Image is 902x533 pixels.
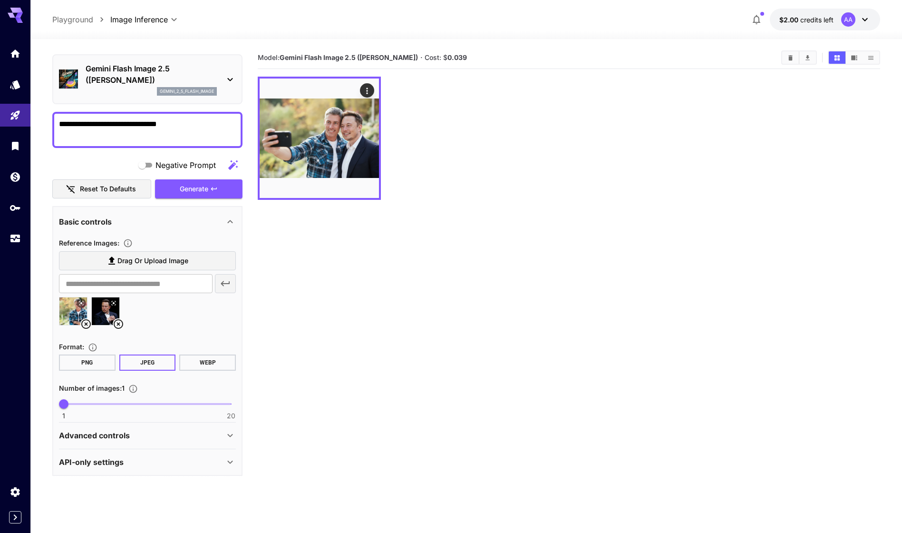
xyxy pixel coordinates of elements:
p: API-only settings [59,456,124,468]
button: JPEG [119,355,176,371]
p: Advanced controls [59,430,130,441]
button: PNG [59,355,116,371]
div: Playground [10,106,21,118]
span: Generate [180,183,208,195]
span: Reference Images : [59,239,119,247]
span: Cost: $ [425,53,467,61]
button: Reset to defaults [52,179,151,199]
button: $2.00AA [770,9,880,30]
span: Image Inference [110,14,168,25]
p: · [420,52,423,63]
span: $2.00 [779,16,800,24]
div: Home [10,48,21,59]
span: Number of images : 1 [59,384,125,392]
p: gemini_2_5_flash_image [160,88,214,95]
button: Generate [155,179,242,199]
div: API-only settings [59,451,236,474]
div: Show media in grid viewShow media in video viewShow media in list view [828,50,880,65]
button: Choose the file format for the output image. [84,343,101,352]
div: Basic controls [59,210,236,233]
button: Upload a reference image to guide the result. This is needed for Image-to-Image or Inpainting. Su... [119,238,136,248]
div: API Keys [10,202,21,214]
div: Actions [360,83,374,98]
div: Usage [10,229,21,241]
button: Show media in list view [863,51,879,64]
div: Settings [10,486,21,498]
div: Models [10,79,21,90]
button: Specify how many images to generate in a single request. Each image generation will be charged se... [125,384,142,394]
b: 0.039 [447,53,467,61]
span: Drag or upload image [117,255,188,267]
button: Show media in video view [846,51,863,64]
div: Wallet [10,171,21,183]
span: Negative Prompt [155,159,216,171]
p: Basic controls [59,216,112,227]
b: Gemini Flash Image 2.5 ([PERSON_NAME]) [280,53,418,61]
button: WEBP [179,355,236,371]
span: Format : [59,343,84,351]
img: Z [260,79,379,198]
div: Clear AllDownload All [781,50,817,65]
button: Download All [799,51,816,64]
p: Gemini Flash Image 2.5 ([PERSON_NAME]) [86,63,217,86]
span: Model: [258,53,418,61]
nav: breadcrumb [52,14,110,25]
div: $2.00 [779,15,834,25]
div: Gemini Flash Image 2.5 ([PERSON_NAME])gemini_2_5_flash_image [59,59,236,99]
div: Advanced controls [59,424,236,447]
button: Expand sidebar [9,511,21,523]
div: AA [841,12,855,27]
label: Drag or upload image [59,251,236,271]
span: 1 [62,411,65,421]
a: Playground [52,14,93,25]
span: credits left [800,16,834,24]
div: Library [10,140,21,152]
button: Show media in grid view [829,51,845,64]
button: Clear All [782,51,799,64]
span: 20 [227,411,235,421]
